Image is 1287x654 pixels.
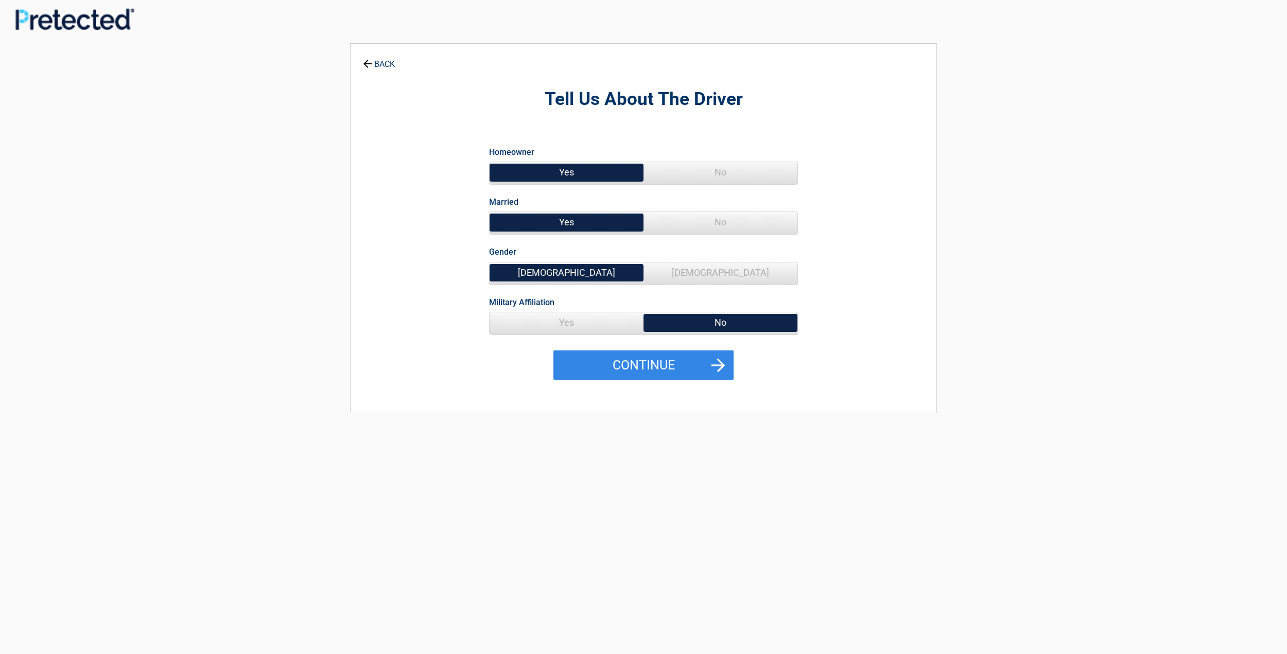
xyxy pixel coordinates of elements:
label: Military Affiliation [489,295,554,309]
img: Main Logo [15,8,134,30]
span: No [643,312,797,333]
span: [DEMOGRAPHIC_DATA] [643,262,797,283]
span: No [643,162,797,183]
button: Continue [553,350,734,380]
a: BACK [361,50,397,68]
h2: Tell Us About The Driver [407,87,880,112]
span: Yes [490,212,643,233]
span: Yes [490,312,643,333]
label: Married [489,195,518,209]
span: [DEMOGRAPHIC_DATA] [490,262,643,283]
label: Homeowner [489,145,534,159]
span: No [643,212,797,233]
label: Gender [489,245,516,259]
span: Yes [490,162,643,183]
